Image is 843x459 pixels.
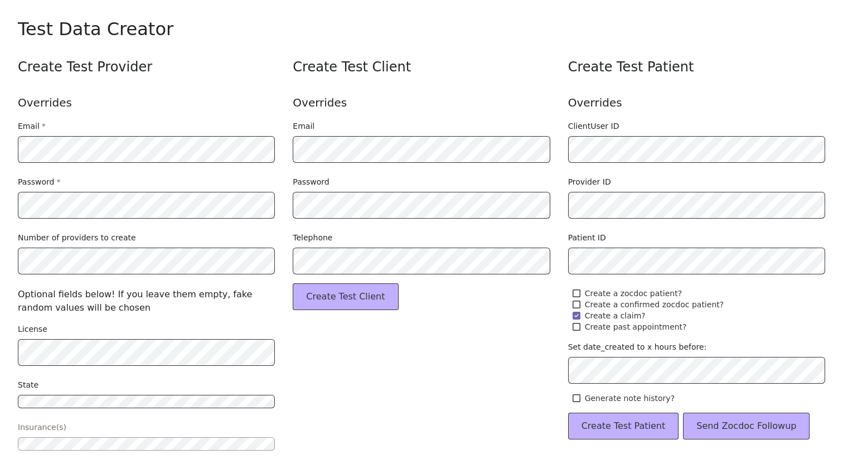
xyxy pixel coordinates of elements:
[293,94,550,112] div: Overrides
[568,413,679,439] button: Create Test Patient
[568,232,606,243] label: Patient ID
[293,58,550,76] div: Create Test Client
[568,341,707,352] label: Set date_created to x hours before:
[18,232,136,243] label: Number of providers to create
[293,232,332,243] label: Telephone
[18,176,60,187] label: Password
[293,283,398,310] button: Create Test Client
[18,437,275,451] button: open menu
[18,395,275,408] button: open menu
[18,94,275,112] div: Overrides
[585,288,682,299] span: Create a zocdoc patient?
[683,413,810,439] button: Send Zocdoc Followup
[293,176,329,187] label: Password
[568,120,619,132] label: ClientUser ID
[18,120,46,132] label: Email
[585,393,675,404] span: Generate note history?
[293,120,314,132] label: Email
[568,176,611,187] label: Provider ID
[568,94,825,112] div: Overrides
[18,58,275,76] div: Create Test Provider
[18,422,66,433] label: Insurance(s)
[585,310,646,321] span: Create a claim?
[568,58,825,76] div: Create Test Patient
[585,299,724,310] span: Create a confirmed zocdoc patient?
[585,321,687,332] span: Create past appointment?
[18,323,47,335] label: License
[18,379,38,390] label: State
[18,18,825,40] div: Test Data Creator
